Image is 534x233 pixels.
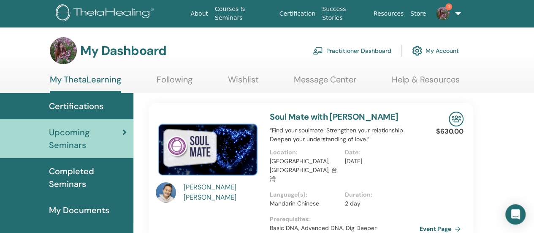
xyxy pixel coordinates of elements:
a: Message Center [294,74,356,91]
p: 2 day [345,199,415,208]
a: Wishlist [228,74,259,91]
p: Duration : [345,190,415,199]
h3: My Dashboard [80,43,166,58]
a: My Account [412,41,459,60]
img: default.jpg [50,37,77,64]
a: Certification [276,6,319,22]
a: Soul Mate with [PERSON_NAME] [270,111,398,122]
span: My Documents [49,204,109,217]
img: cog.svg [412,44,422,58]
a: Following [157,74,192,91]
p: Mandarin Chinese [270,199,339,208]
img: chalkboard-teacher.svg [313,47,323,55]
div: Open Intercom Messenger [505,204,526,225]
a: Courses & Seminars [211,1,276,26]
img: Soul Mate [156,112,260,185]
img: default.jpg [436,7,450,20]
img: default.jpg [156,182,176,203]
p: $630.00 [436,126,464,137]
p: Location : [270,148,339,157]
a: About [187,6,211,22]
span: 1 [445,3,452,10]
span: Upcoming Seminars [49,126,122,151]
p: [DATE] [345,157,415,166]
a: Success Stories [319,1,370,26]
a: Resources [370,6,407,22]
a: Practitioner Dashboard [313,41,391,60]
span: Completed Seminars [49,165,127,190]
p: “Find your soulmate. Strengthen your relationship. Deepen your understanding of love.” [270,126,420,144]
p: Prerequisites : [270,215,420,224]
img: In-Person Seminar [449,112,464,126]
a: [PERSON_NAME] [PERSON_NAME] [184,182,262,203]
p: Basic DNA, Advanced DNA, Dig Deeper [270,224,420,233]
a: Help & Resources [392,74,460,91]
p: Date : [345,148,415,157]
a: Store [407,6,429,22]
span: Certifications [49,100,103,112]
img: logo.png [56,4,157,23]
p: Language(s) : [270,190,339,199]
a: My ThetaLearning [50,74,121,93]
p: [GEOGRAPHIC_DATA], [GEOGRAPHIC_DATA], 台灣 [270,157,339,184]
